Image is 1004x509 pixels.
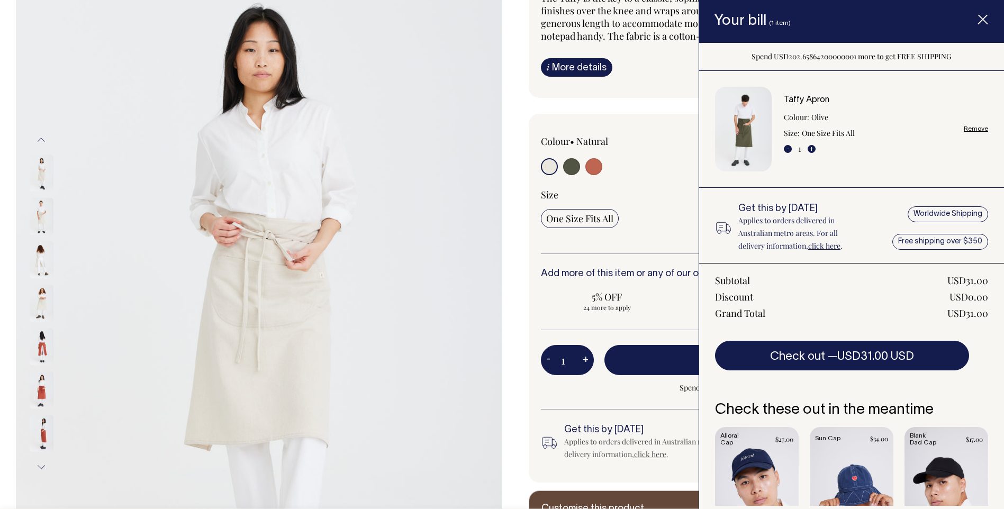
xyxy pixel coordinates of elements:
a: Remove [964,125,988,132]
h6: Add more of this item or any of our other to save [541,269,955,279]
h6: Get this by [DATE] [738,204,864,214]
div: Grand Total [715,307,765,320]
img: natural [30,198,53,235]
img: rust [30,329,53,366]
img: natural [30,285,53,322]
dt: Size: [784,127,800,140]
p: Applies to orders delivered in Australian metro areas. For all delivery information, . [738,214,864,252]
span: • [570,135,574,148]
button: + [577,350,594,371]
button: Next [33,456,49,479]
dt: Colour: [784,111,809,124]
span: (1 item) [769,20,791,26]
div: USD0.00 [949,290,988,303]
input: One Size Fits All [541,209,619,228]
button: - [541,350,556,371]
span: 24 more to apply [546,303,668,312]
img: Taffy Apron [715,87,772,171]
dd: Olive [811,111,828,124]
h6: Get this by [DATE] [564,425,767,435]
label: Natural [576,135,608,148]
span: i [547,61,549,72]
img: rust [30,372,53,409]
div: USD31.00 [947,307,988,320]
input: 10% OFF 49 more to apply [680,287,812,315]
input: 5% OFF 24 more to apply [541,287,674,315]
button: Check out —USD31.00 USD [715,341,969,370]
h6: Check these out in the meantime [715,402,988,419]
a: iMore details [541,58,612,77]
a: click here [808,241,840,251]
span: 49 more to apply [685,303,807,312]
a: click here [634,449,666,459]
div: Discount [715,290,753,303]
img: natural [30,155,53,192]
div: Size [541,188,955,201]
span: 10% OFF [685,290,807,303]
a: Taffy Apron [784,96,829,104]
span: USD31.00 USD [837,351,914,362]
button: + [808,145,816,153]
div: Colour [541,135,707,148]
div: USD31.00 [947,274,988,287]
button: - [784,145,792,153]
span: Spend USD202.65864200000001 more to get FREE SHIPPING [752,51,952,61]
span: One Size Fits All [546,212,613,225]
button: Add to bill —USD31.00 [604,345,955,375]
img: rust [30,415,53,452]
dd: One Size Fits All [802,127,855,140]
span: 5% OFF [546,290,668,303]
span: Spend USD202.65864200000001 more to get FREE SHIPPING [604,381,955,394]
div: Applies to orders delivered in Australian metro areas. For all delivery information, . [564,435,767,461]
img: natural [30,242,53,279]
div: Subtotal [715,274,750,287]
button: Previous [33,128,49,152]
